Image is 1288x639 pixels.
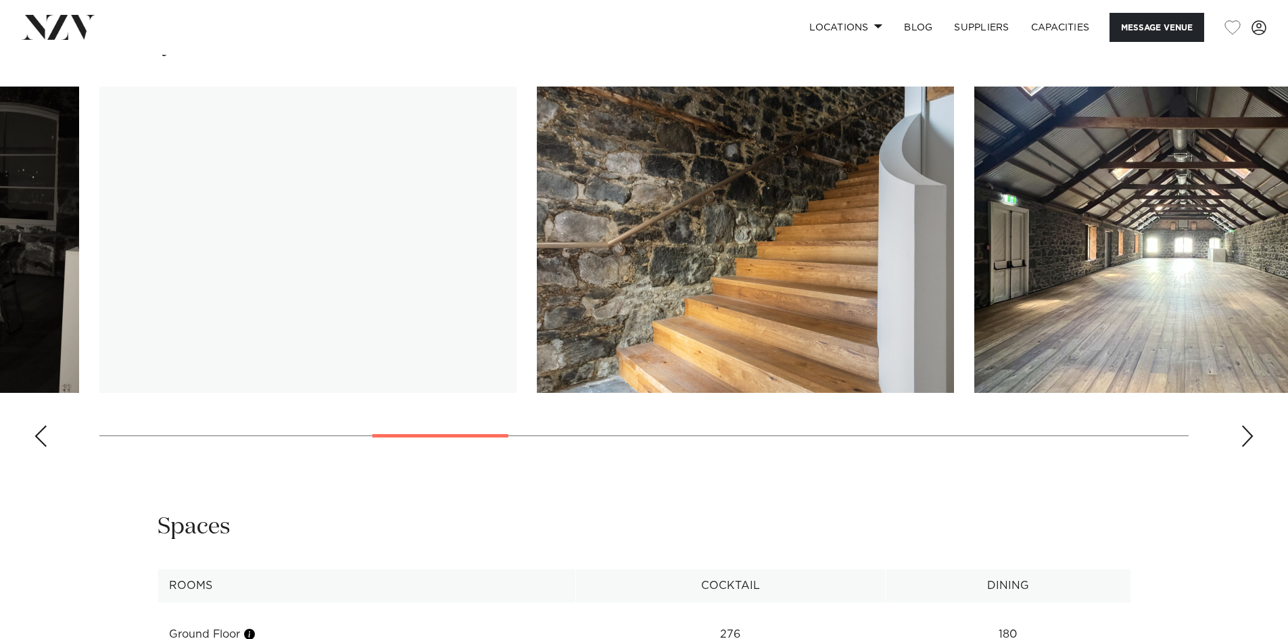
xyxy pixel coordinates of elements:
[943,13,1020,42] a: SUPPLIERS
[893,13,943,42] a: BLOG
[1110,13,1204,42] button: Message Venue
[1020,13,1101,42] a: Capacities
[885,569,1130,602] th: Dining
[158,512,231,542] h2: Spaces
[158,569,575,602] th: Rooms
[537,87,954,393] swiper-slide: 7 / 20
[798,13,893,42] a: Locations
[575,569,885,602] th: Cocktail
[22,15,95,39] img: nzv-logo.png
[99,87,517,393] swiper-slide: 6 / 20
